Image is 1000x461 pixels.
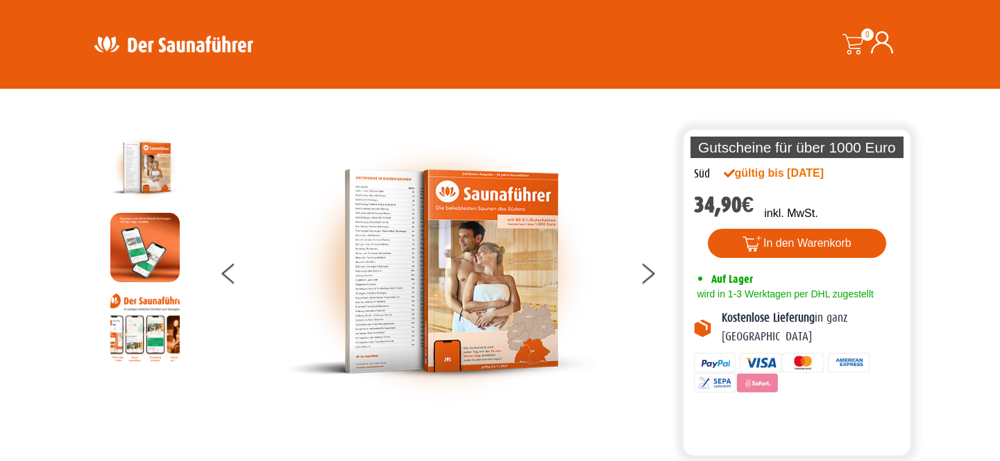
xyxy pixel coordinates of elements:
p: Gutscheine für über 1000 Euro [690,137,904,158]
b: Kostenlose Lieferung [722,311,815,324]
img: MOCKUP-iPhone_regional [110,213,180,282]
span: 0 [861,28,874,41]
button: In den Warenkorb [708,229,886,258]
p: inkl. MwSt. [764,205,817,222]
img: Anleitung7tn [110,293,180,362]
div: Süd [694,165,710,183]
span: wird in 1-3 Werktagen per DHL zugestellt [694,288,874,299]
img: der-saunafuehrer-2025-sued [110,133,180,202]
bdi: 34,90 [694,192,754,218]
span: € [742,192,754,218]
p: in ganz [GEOGRAPHIC_DATA] [722,309,901,346]
span: Auf Lager [711,272,753,286]
img: der-saunafuehrer-2025-sued [287,133,599,410]
div: gültig bis [DATE] [724,165,854,182]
